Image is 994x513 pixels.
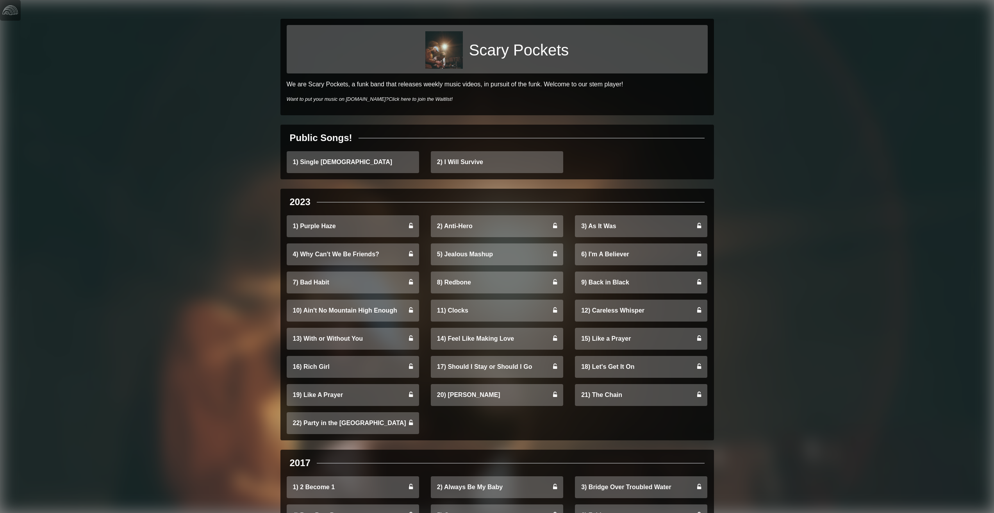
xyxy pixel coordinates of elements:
img: logo-white-4c48a5e4bebecaebe01ca5a9d34031cfd3d4ef9ae749242e8c4bf12ef99f53e8.png [2,2,18,18]
a: 2) I Will Survive [431,151,563,173]
a: 2) Always Be My Baby [431,476,563,498]
a: 7) Bad Habit [287,272,419,293]
div: 2023 [290,195,311,209]
p: We are Scary Pockets, a funk band that releases weekly music videos, in pursuit of the funk. Welc... [287,80,708,89]
i: Want to put your music on [DOMAIN_NAME]? [287,96,453,102]
a: 1) Single [DEMOGRAPHIC_DATA] [287,151,419,173]
a: 17) Should I Stay or Should I Go [431,356,563,378]
a: 1) 2 Become 1 [287,476,419,498]
a: 21) The Chain [575,384,707,406]
a: 14) Feel Like Making Love [431,328,563,350]
a: 6) I'm A Believer [575,243,707,265]
a: 3) Bridge Over Troubled Water [575,476,707,498]
a: 2) Anti-Hero [431,215,563,237]
a: 1) Purple Haze [287,215,419,237]
a: Click here to join the Waitlist! [389,96,453,102]
a: 16) Rich Girl [287,356,419,378]
a: 11) Clocks [431,300,563,322]
a: 5) Jealous Mashup [431,243,563,265]
a: 20) [PERSON_NAME] [431,384,563,406]
a: 3) As It Was [575,215,707,237]
a: 4) Why Can't We Be Friends? [287,243,419,265]
a: 18) Let's Get It On [575,356,707,378]
div: 2017 [290,456,311,470]
a: 13) With or Without You [287,328,419,350]
a: 15) Like a Prayer [575,328,707,350]
a: 9) Back in Black [575,272,707,293]
a: 12) Careless Whisper [575,300,707,322]
a: 10) Ain't No Mountain High Enough [287,300,419,322]
a: 19) Like A Prayer [287,384,419,406]
h1: Scary Pockets [469,41,569,59]
img: eb2b9f1fcec850ed7bd0394cef72471172fe51341a211d5a1a78223ca1d8a2ba.jpg [425,31,463,69]
a: 22) Party in the [GEOGRAPHIC_DATA] [287,412,419,434]
a: 8) Redbone [431,272,563,293]
div: Public Songs! [290,131,352,145]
